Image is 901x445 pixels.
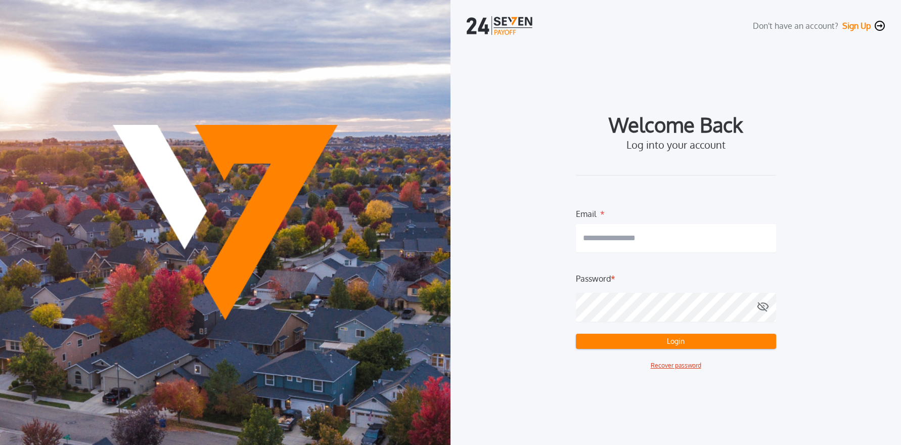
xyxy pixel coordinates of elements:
img: Payoff [113,125,338,320]
button: Password* [757,293,769,322]
img: navigation-icon [875,21,885,31]
label: Don't have an account? [753,20,838,32]
button: Sign Up [842,21,871,31]
input: Password* [576,293,776,322]
button: Login [576,334,776,349]
label: Welcome Back [609,116,743,132]
img: logo [467,16,534,35]
label: Log into your account [626,139,726,151]
label: Email [576,208,596,216]
label: Password [576,273,611,285]
button: Recover password [651,361,701,370]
